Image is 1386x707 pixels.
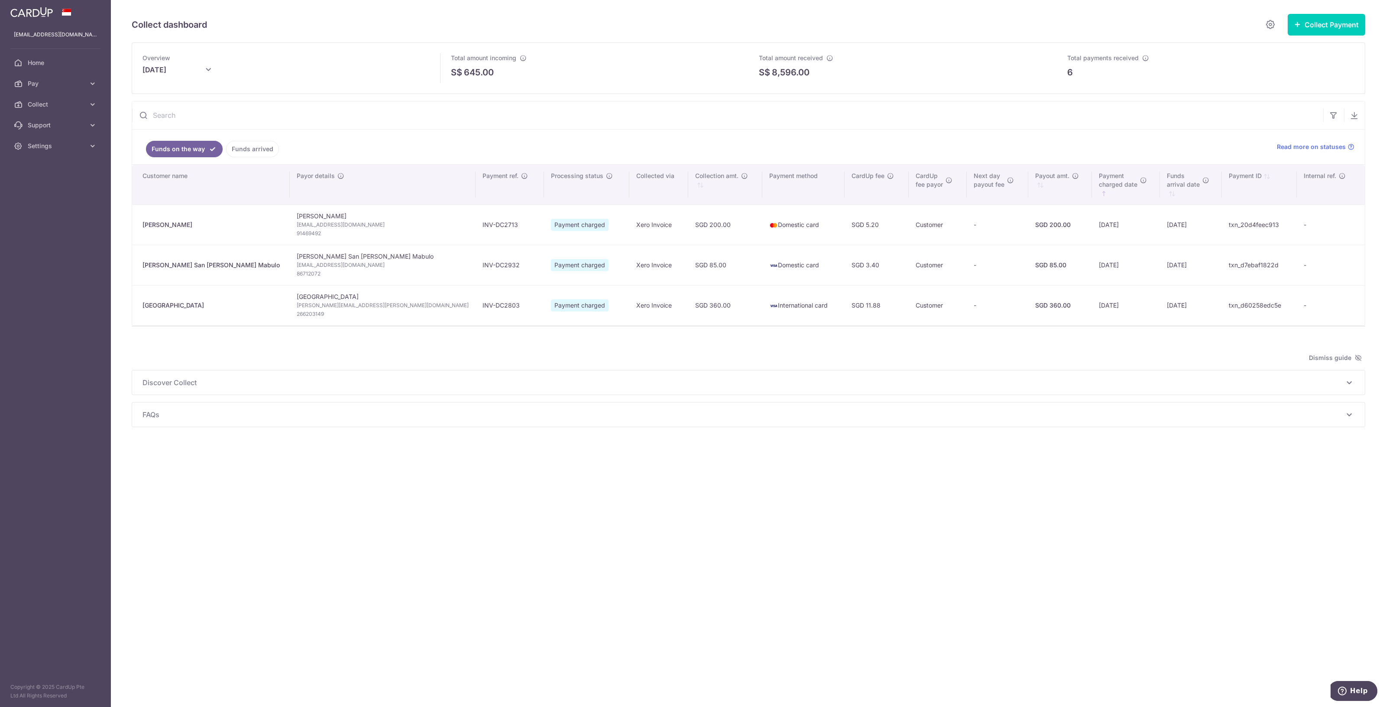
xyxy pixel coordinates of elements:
[909,204,966,245] td: Customer
[762,285,845,325] td: International card
[1222,165,1297,204] th: Payment ID: activate to sort column ascending
[1288,14,1365,36] button: Collect Payment
[483,172,518,180] span: Payment ref.
[762,204,845,245] td: Domestic card
[28,100,85,109] span: Collect
[974,172,1004,189] span: Next day payout fee
[909,165,966,204] th: CardUpfee payor
[629,245,688,285] td: Xero Invoice
[132,165,290,204] th: Customer name
[1099,172,1137,189] span: Payment charged date
[297,269,469,278] span: 86712072
[297,229,469,238] span: 91469492
[1092,165,1160,204] th: Paymentcharged date : activate to sort column ascending
[142,261,283,269] div: [PERSON_NAME] San [PERSON_NAME] Mabulo
[451,66,462,79] span: S$
[28,79,85,88] span: Pay
[476,165,544,204] th: Payment ref.
[451,54,516,62] span: Total amount incoming
[769,302,778,310] img: visa-sm-192604c4577d2d35970c8ed26b86981c2741ebd56154ab54ad91a526f0f24972.png
[551,219,609,231] span: Payment charged
[967,165,1028,204] th: Next daypayout fee
[290,285,476,325] td: [GEOGRAPHIC_DATA]
[695,172,738,180] span: Collection amt.
[1035,301,1085,310] div: SGD 360.00
[28,58,85,67] span: Home
[19,6,37,14] span: Help
[909,285,966,325] td: Customer
[629,285,688,325] td: Xero Invoice
[476,245,544,285] td: INV-DC2932
[1222,285,1297,325] td: txn_d60258edc5e
[1028,165,1092,204] th: Payout amt. : activate to sort column ascending
[142,54,170,62] span: Overview
[464,66,494,79] p: 645.00
[28,121,85,130] span: Support
[762,245,845,285] td: Domestic card
[1297,165,1365,204] th: Internal ref.
[10,7,53,17] img: CardUp
[142,221,283,229] div: [PERSON_NAME]
[1067,66,1073,79] p: 6
[1309,353,1362,363] span: Dismiss guide
[769,261,778,270] img: visa-sm-192604c4577d2d35970c8ed26b86981c2741ebd56154ab54ad91a526f0f24972.png
[476,285,544,325] td: INV-DC2803
[845,204,909,245] td: SGD 5.20
[1092,285,1160,325] td: [DATE]
[142,377,1354,388] p: Discover Collect
[551,172,603,180] span: Processing status
[1067,54,1139,62] span: Total payments received
[852,172,884,180] span: CardUp fee
[629,204,688,245] td: Xero Invoice
[1092,204,1160,245] td: [DATE]
[132,18,207,32] h5: Collect dashboard
[1160,245,1222,285] td: [DATE]
[132,101,1323,129] input: Search
[297,172,335,180] span: Payor details
[688,204,762,245] td: SGD 200.00
[297,261,469,269] span: [EMAIL_ADDRESS][DOMAIN_NAME]
[1297,285,1365,325] td: -
[1297,245,1365,285] td: -
[772,66,810,79] p: 8,596.00
[142,301,283,310] div: [GEOGRAPHIC_DATA]
[1277,143,1354,151] a: Read more on statuses
[28,142,85,150] span: Settings
[226,141,279,157] a: Funds arrived
[476,204,544,245] td: INV-DC2713
[688,285,762,325] td: SGD 360.00
[142,409,1344,420] span: FAQs
[1160,285,1222,325] td: [DATE]
[297,301,469,310] span: [PERSON_NAME][EMAIL_ADDRESS][PERSON_NAME][DOMAIN_NAME]
[688,165,762,204] th: Collection amt. : activate to sort column ascending
[759,54,823,62] span: Total amount received
[1304,172,1336,180] span: Internal ref.
[1222,204,1297,245] td: txn_20d4feec913
[290,165,476,204] th: Payor details
[14,30,97,39] p: [EMAIL_ADDRESS][DOMAIN_NAME]
[769,221,778,230] img: mastercard-sm-87a3fd1e0bddd137fecb07648320f44c262e2538e7db6024463105ddbc961eb2.png
[142,377,1344,388] span: Discover Collect
[1035,221,1085,229] div: SGD 200.00
[845,245,909,285] td: SGD 3.40
[297,310,469,318] span: 266203149
[909,245,966,285] td: Customer
[845,165,909,204] th: CardUp fee
[290,204,476,245] td: [PERSON_NAME]
[1222,245,1297,285] td: txn_d7ebaf1822d
[845,285,909,325] td: SGD 11.88
[290,245,476,285] td: [PERSON_NAME] San [PERSON_NAME] Mabulo
[544,165,630,204] th: Processing status
[759,66,770,79] span: S$
[967,285,1028,325] td: -
[146,141,223,157] a: Funds on the way
[551,259,609,271] span: Payment charged
[1160,204,1222,245] td: [DATE]
[916,172,943,189] span: CardUp fee payor
[1297,204,1365,245] td: -
[1331,681,1377,703] iframe: Opens a widget where you can find more information
[297,221,469,229] span: [EMAIL_ADDRESS][DOMAIN_NAME]
[762,165,845,204] th: Payment method
[1035,172,1069,180] span: Payout amt.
